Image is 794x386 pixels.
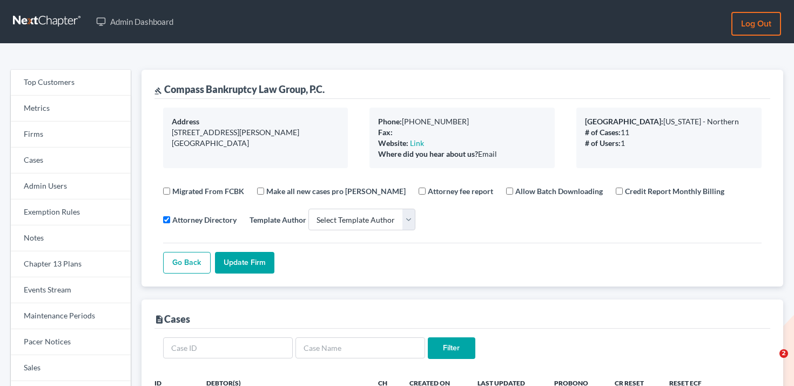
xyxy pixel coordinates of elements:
[172,117,199,126] b: Address
[11,174,131,199] a: Admin Users
[295,337,425,359] input: Case Name
[172,127,340,138] div: [STREET_ADDRESS][PERSON_NAME]
[378,128,393,137] b: Fax:
[11,148,131,174] a: Cases
[11,329,131,355] a: Pacer Notices
[515,185,603,197] label: Allow Batch Downloading
[585,117,663,126] b: [GEOGRAPHIC_DATA]:
[163,337,293,359] input: Case ID
[11,199,131,225] a: Exemption Rules
[585,127,753,138] div: 11
[585,138,753,149] div: 1
[585,128,621,137] b: # of Cases:
[410,138,424,148] a: Link
[11,355,131,381] a: Sales
[154,83,325,96] div: Compass Bankruptcy Law Group, P.C.
[585,116,753,127] div: [US_STATE] - Northern
[172,214,237,225] label: Attorney Directory
[11,225,131,251] a: Notes
[154,315,164,324] i: description
[779,349,788,358] span: 2
[625,185,724,197] label: Credit Report Monthly Billing
[378,116,546,127] div: [PHONE_NUMBER]
[11,70,131,96] a: Top Customers
[154,312,190,325] div: Cases
[378,138,408,148] b: Website:
[731,12,781,36] a: Log out
[428,185,493,197] label: Attorney fee report
[91,12,179,31] a: Admin Dashboard
[250,214,306,225] label: Template Author
[215,252,274,274] input: Update Firm
[172,185,244,197] label: Migrated From FCBK
[378,117,402,126] b: Phone:
[11,96,131,122] a: Metrics
[378,149,546,159] div: Email
[11,251,131,277] a: Chapter 13 Plans
[154,87,162,95] i: gavel
[11,303,131,329] a: Maintenance Periods
[163,252,211,274] a: Go Back
[11,122,131,148] a: Firms
[428,337,475,359] input: Filter
[11,277,131,303] a: Events Stream
[585,138,621,148] b: # of Users:
[378,149,478,158] b: Where did you hear about us?
[757,349,783,375] iframe: Intercom live chat
[172,138,340,149] div: [GEOGRAPHIC_DATA]
[266,185,406,197] label: Make all new cases pro [PERSON_NAME]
